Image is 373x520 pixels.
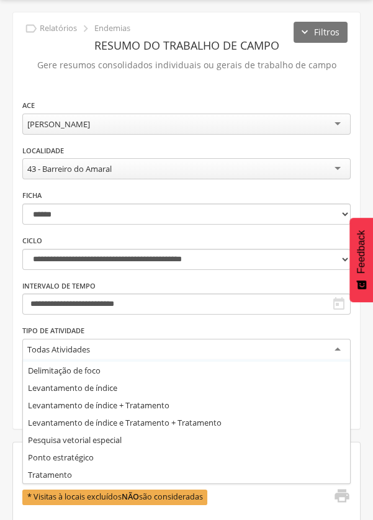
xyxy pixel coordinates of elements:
header: Resumo do Trabalho de Campo [22,34,351,56]
label: Localidade [22,146,64,156]
div: Pesquisa vetorial especial [23,431,350,449]
div: Levantamento de índice + Tratamento [23,397,350,414]
p: Endemias [94,24,130,34]
div: Ponto estratégico [23,449,350,466]
label: Ficha [22,191,42,200]
label: Tipo de Atividade [22,326,84,336]
i:  [79,22,92,35]
p: Gere resumos consolidados individuais ou gerais de trabalho de campo [22,56,351,74]
div: Tratamento [23,466,350,483]
div: Levantamento de índice [23,379,350,397]
div: Levantamento de índice e Tratamento + Tratamento [23,414,350,431]
b: NÃO [122,491,139,502]
button: Feedback - Mostrar pesquisa [349,218,373,302]
i:  [333,487,350,504]
i:  [24,22,38,35]
a:  [325,487,350,508]
div: [PERSON_NAME] [27,119,90,130]
label: ACE [22,101,35,110]
span: * Visitas à locais excluídos são consideradas [22,490,207,505]
label: Intervalo de Tempo [22,281,96,291]
div: Todas Atividades [27,344,90,355]
label: Ciclo [22,236,42,246]
div: Delimitação de foco [23,362,350,379]
span: Feedback [356,230,367,274]
button: Filtros [294,22,348,43]
div: 43 - Barreiro do Amaral [27,163,112,174]
p: Relatórios [40,24,77,34]
i:  [331,297,346,312]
